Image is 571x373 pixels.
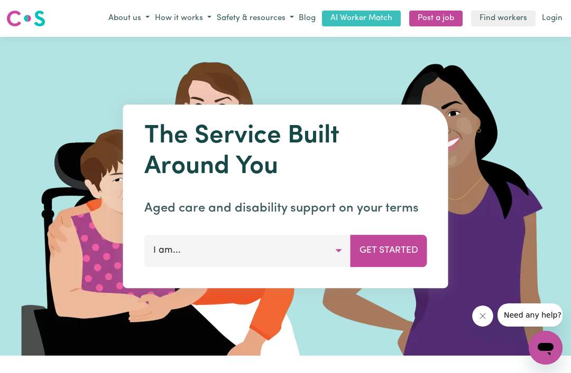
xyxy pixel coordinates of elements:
a: Login [540,11,565,27]
a: AI Worker Match [322,11,401,27]
iframe: Close message [472,305,493,327]
button: I am... [144,235,351,266]
button: About us [106,10,152,27]
img: Careseekers logo [6,9,45,28]
a: Careseekers logo [6,6,45,31]
iframe: Message from company [498,303,563,327]
a: Blog [297,11,318,27]
p: Aged care and disability support on your terms [144,199,427,218]
button: Get Started [351,235,427,266]
button: Safety & resources [214,10,297,27]
a: Post a job [409,11,463,27]
h1: The Service Built Around You [144,121,427,182]
a: Find workers [471,11,536,27]
iframe: Button to launch messaging window [529,331,563,365]
button: How it works [152,10,214,27]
